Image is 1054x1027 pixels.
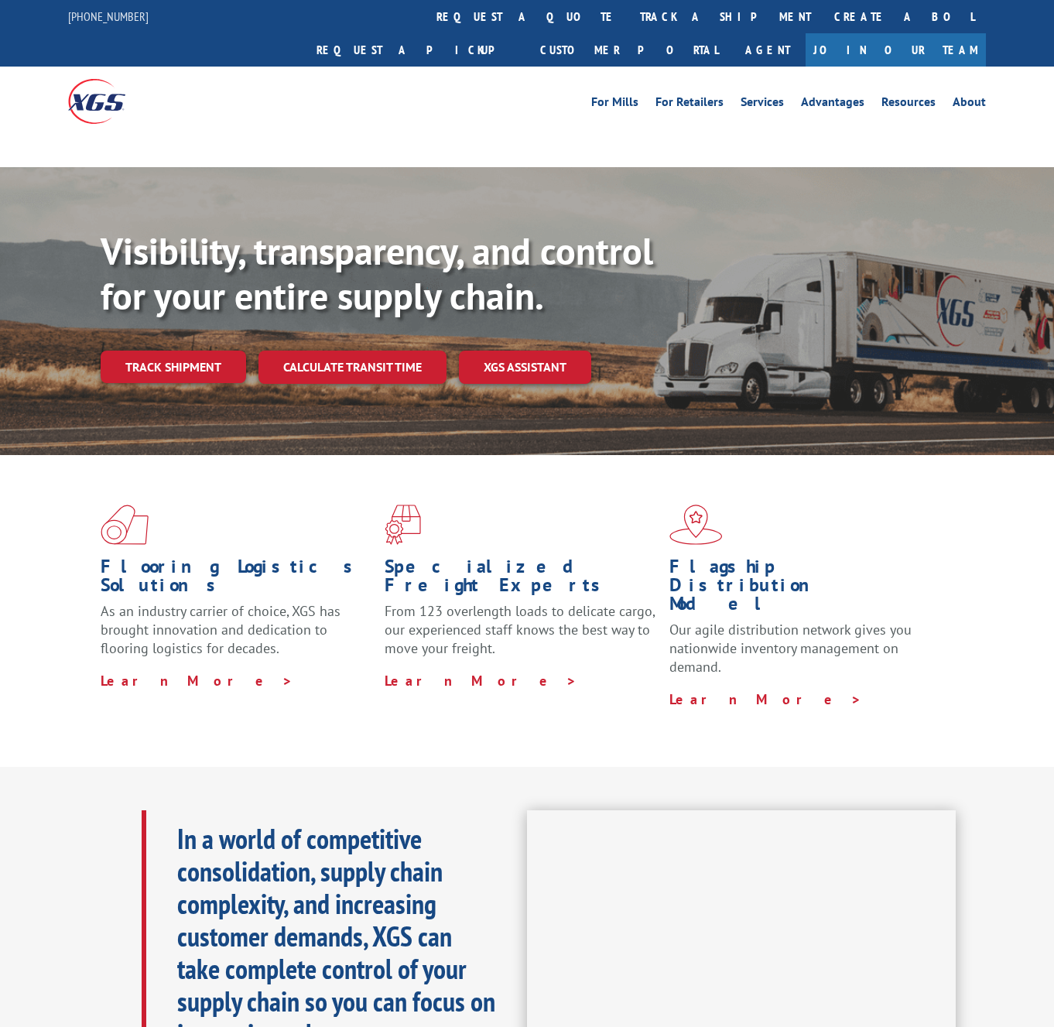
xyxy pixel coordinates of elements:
[529,33,730,67] a: Customer Portal
[806,33,986,67] a: Join Our Team
[101,557,373,602] h1: Flooring Logistics Solutions
[385,602,657,671] p: From 123 overlength loads to delicate cargo, our experienced staff knows the best way to move you...
[669,621,912,676] span: Our agile distribution network gives you nationwide inventory management on demand.
[385,672,577,690] a: Learn More >
[655,96,724,113] a: For Retailers
[68,9,149,24] a: [PHONE_NUMBER]
[101,227,653,320] b: Visibility, transparency, and control for your entire supply chain.
[459,351,591,384] a: XGS ASSISTANT
[669,505,723,545] img: xgs-icon-flagship-distribution-model-red
[385,505,421,545] img: xgs-icon-focused-on-flooring-red
[953,96,986,113] a: About
[801,96,864,113] a: Advantages
[305,33,529,67] a: Request a pickup
[101,505,149,545] img: xgs-icon-total-supply-chain-intelligence-red
[881,96,936,113] a: Resources
[101,351,246,383] a: Track shipment
[669,557,942,621] h1: Flagship Distribution Model
[591,96,638,113] a: For Mills
[385,557,657,602] h1: Specialized Freight Experts
[258,351,447,384] a: Calculate transit time
[730,33,806,67] a: Agent
[101,672,293,690] a: Learn More >
[669,690,862,708] a: Learn More >
[741,96,784,113] a: Services
[101,602,340,657] span: As an industry carrier of choice, XGS has brought innovation and dedication to flooring logistics...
